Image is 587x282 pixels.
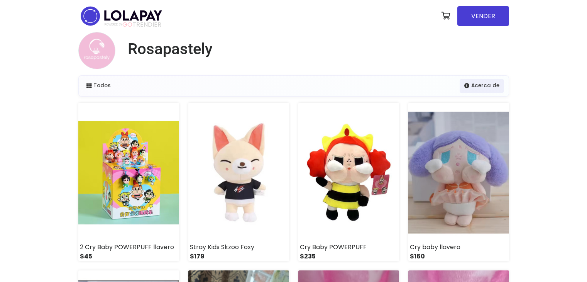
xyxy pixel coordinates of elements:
[122,40,213,58] a: Rosapastely
[408,103,509,261] a: Cry baby llavero $160
[78,32,115,69] img: small.png
[78,103,179,261] a: 2 Cry Baby POWERPUFF llavero $45
[128,40,213,58] h1: Rosapastely
[78,243,179,252] div: 2 Cry Baby POWERPUFF llavero
[188,252,289,261] div: $179
[188,103,289,261] a: Stray Kids Skzoo Foxy $179
[188,103,289,243] img: small_1741462510073.jpeg
[105,21,161,28] span: TRENDIER
[82,79,115,93] a: Todos
[457,6,509,26] a: VENDER
[78,4,164,28] img: logo
[298,252,399,261] div: $235
[188,243,289,252] div: Stray Kids Skzoo Foxy
[460,79,504,93] a: Acerca de
[408,103,509,243] img: small_1741462336171.jpeg
[298,103,399,243] img: small_1741462401079.jpeg
[408,243,509,252] div: Cry baby llavero
[298,243,399,252] div: Cry Baby POWERPUFF
[408,252,509,261] div: $160
[78,252,179,261] div: $45
[105,22,122,27] span: POWERED BY
[122,20,132,29] span: GO
[78,103,179,243] img: small_1741462573776.jpeg
[298,103,399,261] a: Cry Baby POWERPUFF $235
